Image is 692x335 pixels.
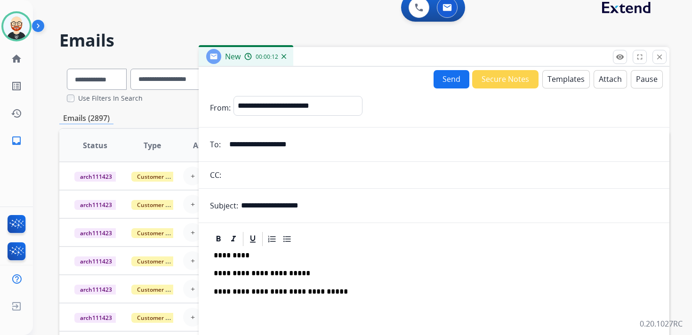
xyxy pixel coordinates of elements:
button: Send [434,70,469,88]
button: + [183,195,202,214]
span: New [225,51,241,62]
button: Secure Notes [472,70,539,88]
button: + [183,308,202,327]
mat-icon: list_alt [11,80,22,92]
span: + [191,283,195,295]
div: Italic [226,232,241,246]
div: Bullet List [280,232,294,246]
span: Customer Support [131,256,193,266]
p: 0.20.1027RC [640,318,683,329]
h2: Emails [59,31,669,50]
mat-icon: inbox [11,135,22,146]
span: Status [83,140,107,151]
mat-icon: history [11,108,22,119]
span: arch111423 [74,228,118,238]
span: Customer Support [131,200,193,210]
span: + [191,170,195,182]
span: Assignee [193,140,226,151]
p: Emails (2897) [59,112,113,124]
span: Customer Support [131,285,193,295]
span: + [191,311,195,323]
span: + [191,227,195,238]
mat-icon: fullscreen [636,53,644,61]
button: + [183,279,202,298]
p: To: [210,139,221,150]
mat-icon: close [655,53,664,61]
span: Customer Support [131,228,193,238]
div: Bold [211,232,225,246]
span: + [191,255,195,266]
div: Underline [246,232,260,246]
div: Ordered List [265,232,279,246]
p: CC: [210,169,221,181]
span: arch111423 [74,256,118,266]
span: arch111423 [74,285,118,295]
button: + [183,251,202,270]
span: Customer Support [131,313,193,323]
button: + [183,223,202,242]
span: 00:00:12 [256,53,278,61]
label: Use Filters In Search [78,94,143,103]
span: arch111423 [74,200,118,210]
button: Pause [631,70,663,88]
span: arch111423 [74,313,118,323]
p: From: [210,102,231,113]
span: arch111423 [74,172,118,182]
p: Subject: [210,200,238,211]
button: Attach [594,70,627,88]
button: + [183,167,202,185]
mat-icon: home [11,53,22,64]
span: Customer Support [131,172,193,182]
span: Type [144,140,161,151]
span: + [191,199,195,210]
img: avatar [3,13,30,40]
mat-icon: remove_red_eye [616,53,624,61]
button: Templates [542,70,590,88]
